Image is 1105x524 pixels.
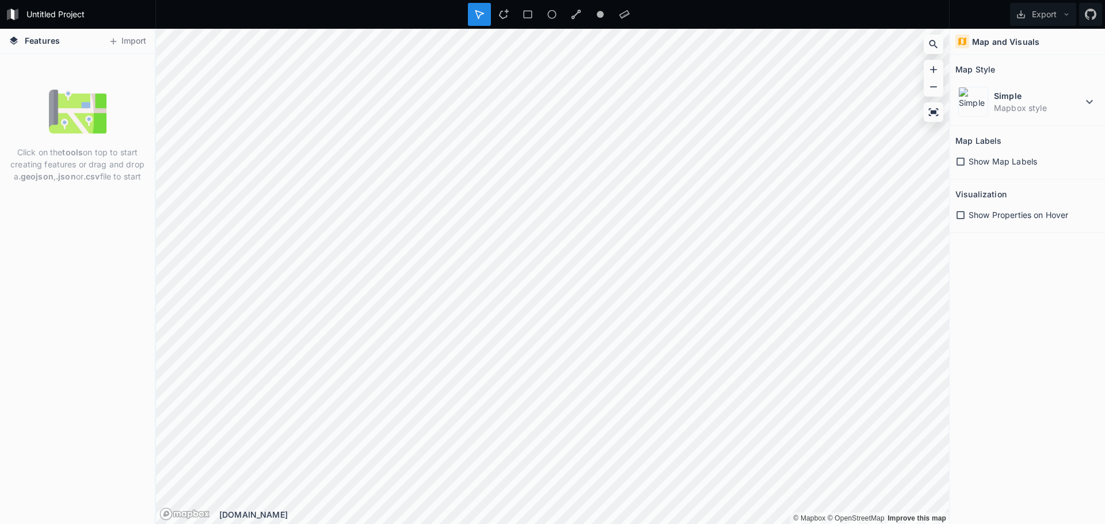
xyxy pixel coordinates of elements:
[83,171,100,181] strong: .csv
[958,87,988,117] img: Simple
[62,147,83,157] strong: tools
[828,514,885,522] a: OpenStreetMap
[887,514,946,522] a: Map feedback
[969,155,1037,167] span: Show Map Labels
[994,90,1083,102] dt: Simple
[793,514,825,522] a: Mapbox
[972,36,1039,48] h4: Map and Visuals
[994,102,1083,114] dd: Mapbox style
[25,35,60,47] span: Features
[955,60,995,78] h2: Map Style
[9,146,146,182] p: Click on the on top to start creating features or drag and drop a , or file to start
[955,132,1001,150] h2: Map Labels
[56,171,76,181] strong: .json
[102,32,152,51] button: Import
[18,171,54,181] strong: .geojson
[159,507,210,521] a: Mapbox logo
[955,185,1007,203] h2: Visualization
[969,209,1068,221] span: Show Properties on Hover
[1010,3,1076,26] button: Export
[219,508,949,521] div: [DOMAIN_NAME]
[49,83,106,140] img: empty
